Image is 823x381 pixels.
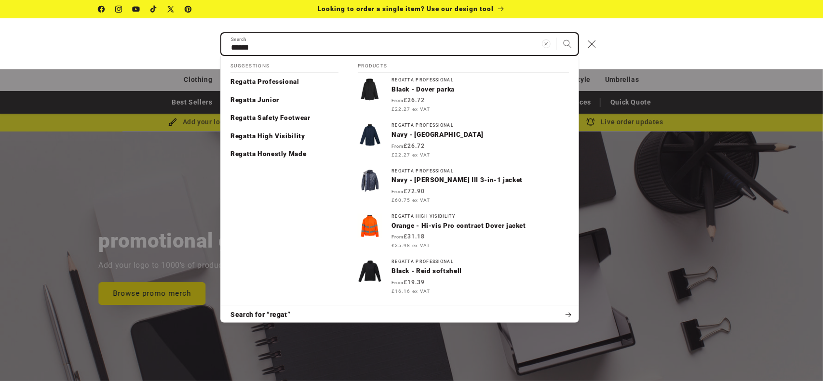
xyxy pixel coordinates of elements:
strong: £26.72 [391,143,425,149]
p: Regatta Professional [230,78,299,86]
span: £16.16 ex VAT [391,288,430,295]
a: Regatta ProfessionalBlack - Reid softshell From£19.39 £16.16 ex VAT [348,254,579,300]
span: £22.27 ex VAT [391,151,430,158]
span: Looking to order a single item? Use our design tool [318,5,494,13]
p: Regatta High Visibility [230,132,305,141]
span: Search for “regat” [230,310,290,320]
a: Regatta ProfessionalNavy - [GEOGRAPHIC_DATA] From£26.72 £22.27 ex VAT [348,118,579,163]
span: From [391,98,404,103]
div: Regatta Professional [391,123,569,128]
strong: £31.18 [391,233,425,240]
span: From [391,189,404,194]
p: Navy - [GEOGRAPHIC_DATA] [391,131,569,139]
p: Orange - Hi-vis Pro contract Dover jacket [391,222,569,230]
a: Regatta ProfessionalNavy - [PERSON_NAME] III 3-in-1 jacket From£72.90 £60.75 ex VAT [348,164,579,209]
a: Regatta Professional [221,73,348,91]
a: Regatta Junior [221,91,348,109]
strong: £26.72 [391,97,425,104]
div: Regatta Professional [391,169,569,174]
div: Regatta Professional [391,259,569,264]
iframe: Chat Widget [662,277,823,381]
img: Reid softshell [358,259,382,283]
span: From [391,235,404,239]
button: Close [581,33,602,54]
p: Regatta Safety Footwear [230,114,310,122]
a: Regatta Honestly Made [221,145,348,163]
p: Black - Dover parka [391,85,569,94]
img: Dover parka [358,78,382,102]
strong: £72.90 [391,188,425,195]
img: Hi-vis Pro contract Dover jacket [358,214,382,238]
a: Regatta High VisibilityOrange - Hi-vis Pro contract Dover jacket From£31.18 £25.98 ex VAT [348,209,579,254]
h2: Products [358,56,569,73]
div: Regatta Professional [391,78,569,83]
a: Regatta High Visibility [221,127,348,145]
button: Clear search term [536,33,557,54]
a: Regatta ProfessionalBlack - Dover parka From£26.72 £22.27 ex VAT [348,73,579,118]
h2: Suggestions [230,56,338,73]
span: From [391,280,404,285]
a: Regatta Safety Footwear [221,109,348,127]
button: Search [557,33,578,54]
p: Regatta Junior [230,96,279,105]
p: Navy - [PERSON_NAME] III 3-in-1 jacket [391,176,569,184]
img: Benson III 3-in-1 jacket [358,169,382,193]
p: Regatta Honestly Made [230,150,306,158]
p: Black - Reid softshell [391,267,569,276]
span: £60.75 ex VAT [391,197,430,204]
span: £22.27 ex VAT [391,105,430,113]
div: Regatta High Visibility [391,214,569,219]
img: Dover parka [358,123,382,147]
strong: £19.39 [391,279,425,286]
span: From [391,144,404,149]
span: £25.98 ex VAT [391,242,430,249]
